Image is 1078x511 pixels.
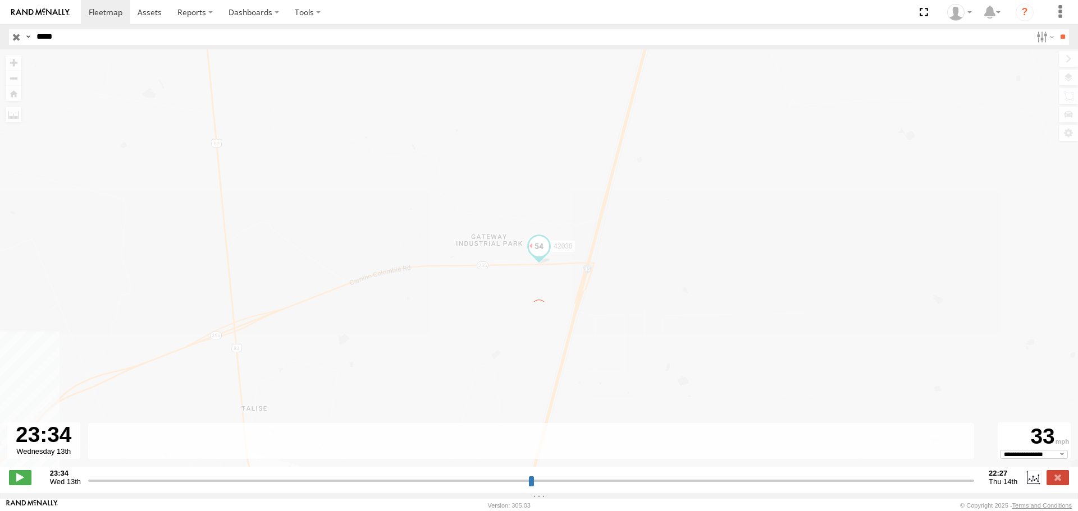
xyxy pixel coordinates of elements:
a: Visit our Website [6,500,58,511]
div: 33 [999,424,1069,450]
label: Search Query [24,29,33,45]
label: Play/Stop [9,470,31,485]
span: Thu 14th Aug 2025 [989,477,1017,486]
strong: 22:27 [989,469,1017,477]
label: Search Filter Options [1032,29,1056,45]
strong: 23:34 [50,469,81,477]
div: © Copyright 2025 - [960,502,1072,509]
div: Version: 305.03 [488,502,531,509]
span: Wed 13th Aug 2025 [50,477,81,486]
img: rand-logo.svg [11,8,70,16]
i: ? [1016,3,1034,21]
div: Caseta Laredo TX [943,4,976,21]
label: Close [1047,470,1069,485]
a: Terms and Conditions [1012,502,1072,509]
